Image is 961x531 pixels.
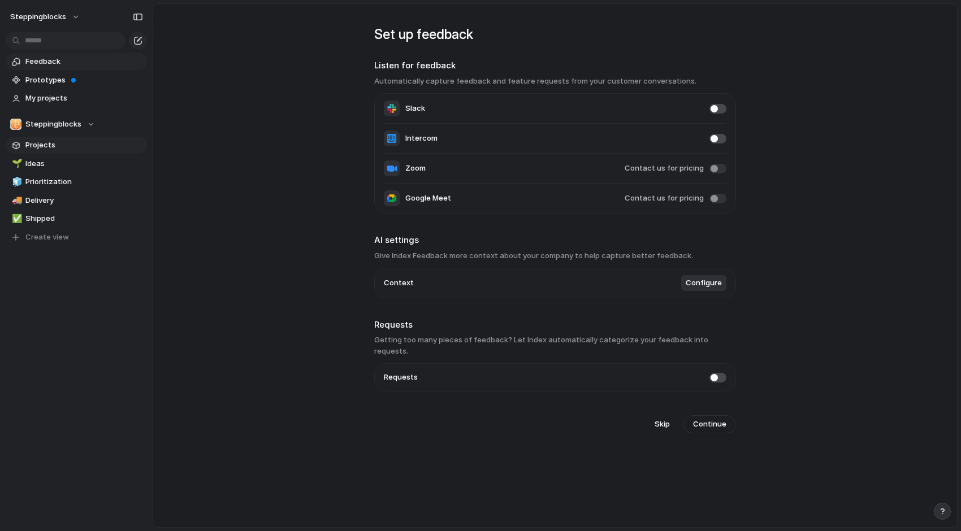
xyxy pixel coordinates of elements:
[25,93,143,104] span: My projects
[10,11,66,23] span: Steppingblocks
[625,193,704,204] span: Contact us for pricing
[6,53,147,70] a: Feedback
[693,419,726,430] span: Continue
[6,90,147,107] a: My projects
[6,173,147,190] a: 🧊Prioritization
[25,56,143,67] span: Feedback
[25,119,81,130] span: Steppingblocks
[384,277,414,289] span: Context
[12,176,20,189] div: 🧊
[405,103,425,114] span: Slack
[374,319,736,332] h2: Requests
[405,133,438,144] span: Intercom
[374,59,736,72] h2: Listen for feedback
[6,210,147,227] a: ✅Shipped
[25,195,143,206] span: Delivery
[374,234,736,247] h2: AI settings
[374,250,736,262] h3: Give Index Feedback more context about your company to help capture better feedback.
[405,163,426,174] span: Zoom
[25,140,143,151] span: Projects
[10,213,21,224] button: ✅
[646,415,679,433] button: Skip
[6,72,147,89] a: Prototypes
[681,275,726,291] button: Configure
[25,158,143,169] span: Ideas
[25,176,143,188] span: Prioritization
[10,176,21,188] button: 🧊
[12,194,20,207] div: 🚚
[6,229,147,246] button: Create view
[25,213,143,224] span: Shipped
[12,212,20,225] div: ✅
[10,158,21,169] button: 🌱
[10,195,21,206] button: 🚚
[25,232,69,243] span: Create view
[405,193,451,204] span: Google Meet
[6,116,147,133] button: Steppingblocks
[5,8,86,26] button: Steppingblocks
[686,277,722,289] span: Configure
[6,192,147,209] a: 🚚Delivery
[6,137,147,154] a: Projects
[655,419,670,430] span: Skip
[25,75,143,86] span: Prototypes
[374,24,736,45] h1: Set up feedback
[625,163,704,174] span: Contact us for pricing
[683,415,736,433] button: Continue
[6,155,147,172] a: 🌱Ideas
[374,334,736,356] h3: Getting too many pieces of feedback? Let Index automatically categorize your feedback into requests.
[384,372,418,383] span: Requests
[12,157,20,170] div: 🌱
[374,76,736,87] h3: Automatically capture feedback and feature requests from your customer conversations.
